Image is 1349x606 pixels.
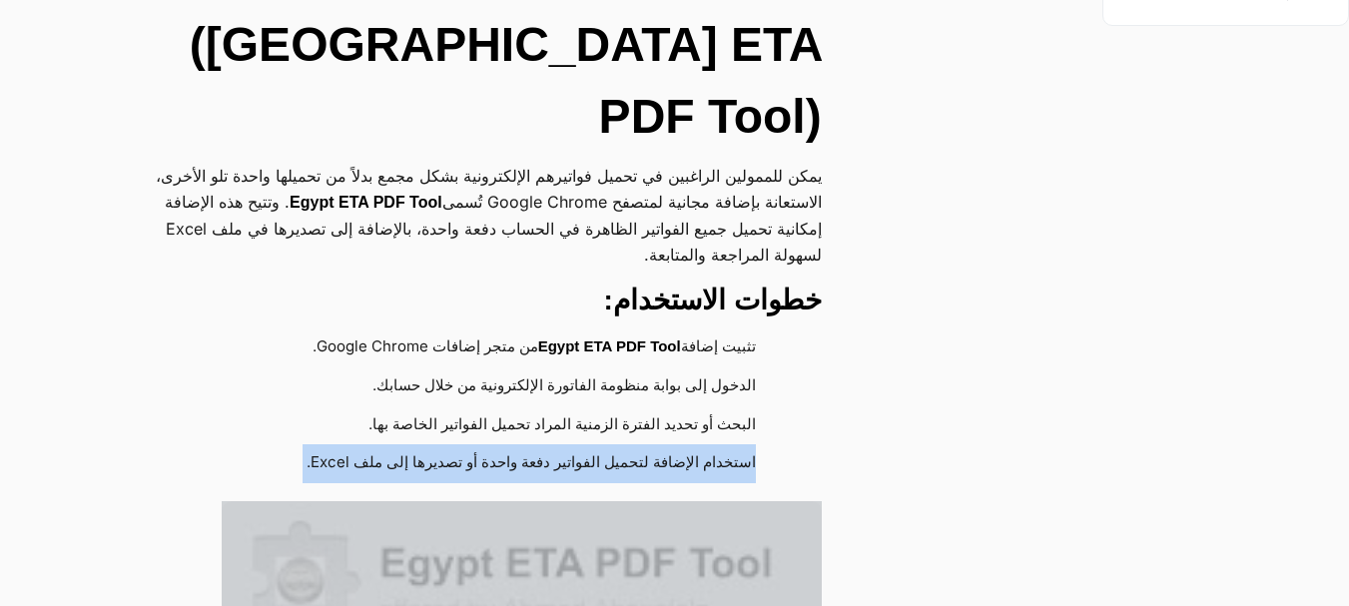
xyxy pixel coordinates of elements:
[170,328,782,367] li: تثبيت إضافة من متجر إضافات Google Chrome.
[290,194,442,211] strong: Egypt ETA PDF Tool
[150,283,822,318] h3: خطوات الاستخدام:
[170,444,782,483] li: استخدام الإضافة لتحميل الفواتير دفعة واحدة أو تصديرها إلى ملف Excel.
[150,163,822,268] p: يمكن للممولين الراغبين في تحميل فواتيرهم الإلكترونية بشكل مجمع بدلاً من تحميلها واحدة تلو الأخرى،...
[170,406,782,445] li: البحث أو تحديد الفترة الزمنية المراد تحميل الفواتير الخاصة بها.
[170,367,782,406] li: الدخول إلى بوابة منظومة الفاتورة الإلكترونية من خلال حسابك.
[538,337,681,354] strong: Egypt ETA PDF Tool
